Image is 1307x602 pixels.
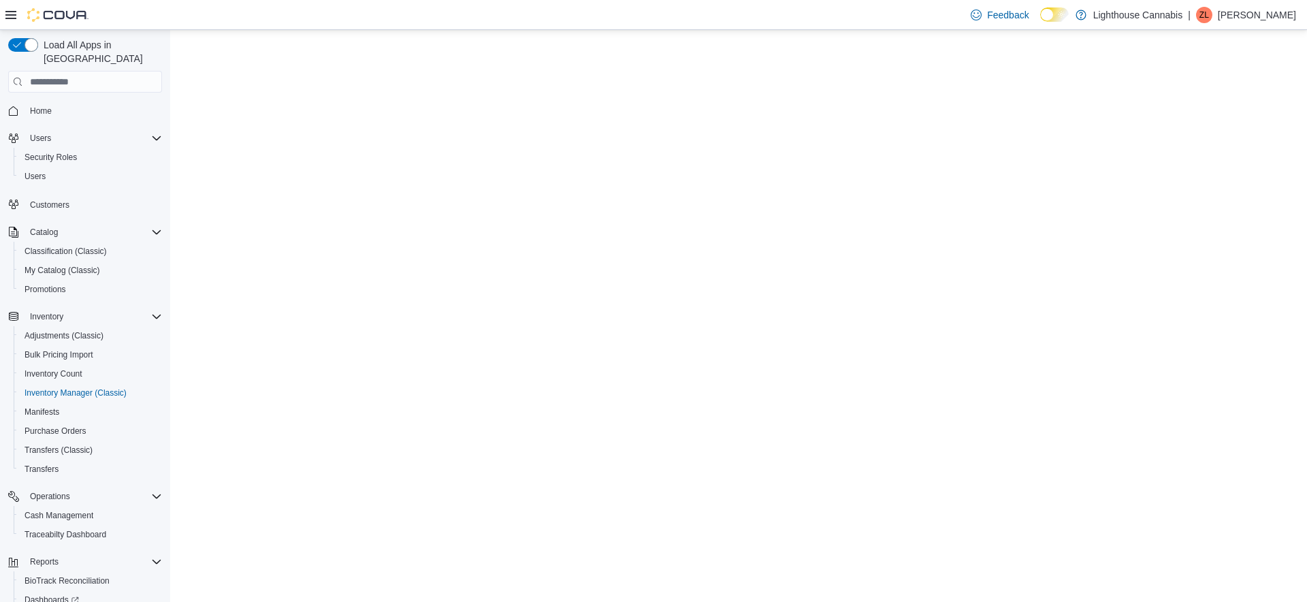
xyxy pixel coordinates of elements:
[19,507,99,524] a: Cash Management
[14,167,167,186] button: Users
[19,168,162,185] span: Users
[19,243,112,259] a: Classification (Classic)
[25,130,162,146] span: Users
[19,149,162,165] span: Security Roles
[25,529,106,540] span: Traceabilty Dashboard
[19,281,162,298] span: Promotions
[25,171,46,182] span: Users
[14,148,167,167] button: Security Roles
[30,227,58,238] span: Catalog
[25,554,162,570] span: Reports
[25,224,63,240] button: Catalog
[25,103,57,119] a: Home
[19,366,88,382] a: Inventory Count
[3,194,167,214] button: Customers
[25,308,69,325] button: Inventory
[25,426,86,437] span: Purchase Orders
[25,575,110,586] span: BioTrack Reconciliation
[25,197,75,213] a: Customers
[3,552,167,571] button: Reports
[19,366,162,382] span: Inventory Count
[19,507,162,524] span: Cash Management
[25,102,162,119] span: Home
[19,385,132,401] a: Inventory Manager (Classic)
[30,106,52,116] span: Home
[14,383,167,402] button: Inventory Manager (Classic)
[19,423,92,439] a: Purchase Orders
[25,195,162,212] span: Customers
[14,422,167,441] button: Purchase Orders
[1040,7,1069,22] input: Dark Mode
[19,347,99,363] a: Bulk Pricing Import
[25,464,59,475] span: Transfers
[1196,7,1212,23] div: Zhi Liang
[19,347,162,363] span: Bulk Pricing Import
[19,262,106,279] a: My Catalog (Classic)
[14,525,167,544] button: Traceabilty Dashboard
[30,200,69,210] span: Customers
[25,130,57,146] button: Users
[19,281,71,298] a: Promotions
[27,8,88,22] img: Cova
[19,526,162,543] span: Traceabilty Dashboard
[25,488,162,505] span: Operations
[19,442,162,458] span: Transfers (Classic)
[19,526,112,543] a: Traceabilty Dashboard
[19,149,82,165] a: Security Roles
[19,404,162,420] span: Manifests
[14,460,167,479] button: Transfers
[987,8,1029,22] span: Feedback
[14,364,167,383] button: Inventory Count
[19,442,98,458] a: Transfers (Classic)
[3,487,167,506] button: Operations
[19,461,64,477] a: Transfers
[25,224,162,240] span: Catalog
[25,387,127,398] span: Inventory Manager (Classic)
[25,445,93,456] span: Transfers (Classic)
[25,330,103,341] span: Adjustments (Classic)
[25,349,93,360] span: Bulk Pricing Import
[30,133,51,144] span: Users
[38,38,162,65] span: Load All Apps in [GEOGRAPHIC_DATA]
[19,262,162,279] span: My Catalog (Classic)
[19,243,162,259] span: Classification (Classic)
[25,265,100,276] span: My Catalog (Classic)
[30,491,70,502] span: Operations
[19,461,162,477] span: Transfers
[965,1,1034,29] a: Feedback
[14,441,167,460] button: Transfers (Classic)
[25,488,76,505] button: Operations
[25,284,66,295] span: Promotions
[30,556,59,567] span: Reports
[3,223,167,242] button: Catalog
[25,246,107,257] span: Classification (Classic)
[25,368,82,379] span: Inventory Count
[1093,7,1183,23] p: Lighthouse Cannabis
[25,554,64,570] button: Reports
[19,328,109,344] a: Adjustments (Classic)
[25,510,93,521] span: Cash Management
[3,129,167,148] button: Users
[1199,7,1209,23] span: ZL
[14,506,167,525] button: Cash Management
[1188,7,1191,23] p: |
[19,385,162,401] span: Inventory Manager (Classic)
[14,261,167,280] button: My Catalog (Classic)
[30,311,63,322] span: Inventory
[25,152,77,163] span: Security Roles
[14,402,167,422] button: Manifests
[14,571,167,590] button: BioTrack Reconciliation
[19,573,115,589] a: BioTrack Reconciliation
[3,101,167,121] button: Home
[19,423,162,439] span: Purchase Orders
[25,308,162,325] span: Inventory
[14,242,167,261] button: Classification (Classic)
[1218,7,1296,23] p: [PERSON_NAME]
[3,307,167,326] button: Inventory
[14,280,167,299] button: Promotions
[25,407,59,417] span: Manifests
[19,404,65,420] a: Manifests
[19,168,51,185] a: Users
[19,328,162,344] span: Adjustments (Classic)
